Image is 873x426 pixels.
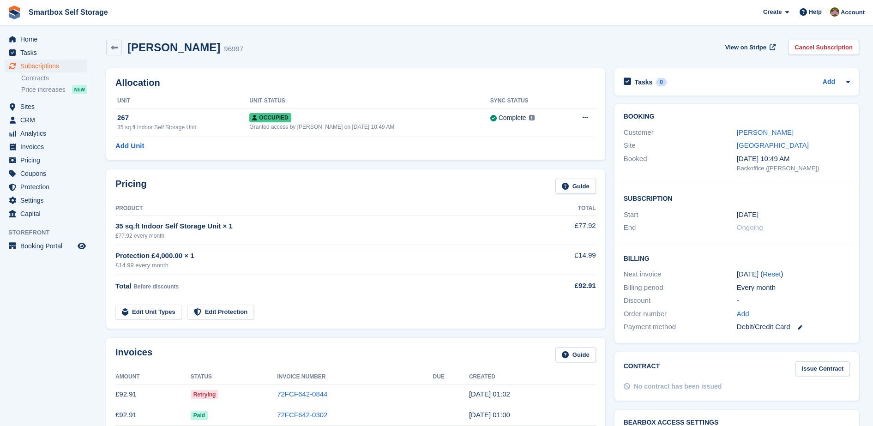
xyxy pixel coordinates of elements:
a: menu [5,114,87,126]
span: Subscriptions [20,60,76,72]
span: Sites [20,100,76,113]
td: £92.91 [115,384,191,405]
a: Guide [555,347,596,362]
div: Complete [499,113,526,123]
div: Start [624,210,737,220]
a: [GEOGRAPHIC_DATA] [737,141,809,149]
a: 72FCF642-0302 [277,411,327,419]
span: Account [841,8,865,17]
div: [DATE] ( ) [737,269,850,280]
a: Add [737,309,749,319]
a: Edit Unit Types [115,305,182,320]
a: Smartbox Self Storage [25,5,112,20]
div: Protection £4,000.00 × 1 [115,251,532,261]
a: Preview store [76,240,87,252]
div: Debit/Credit Card [737,322,850,332]
a: menu [5,33,87,46]
div: Next invoice [624,269,737,280]
div: Billing period [624,282,737,293]
th: Unit Status [249,94,490,108]
a: menu [5,207,87,220]
span: Home [20,33,76,46]
div: No contract has been issued [634,382,722,391]
span: Ongoing [737,223,763,231]
h2: [PERSON_NAME] [127,41,220,54]
h2: Invoices [115,347,152,362]
div: - [737,295,850,306]
div: Customer [624,127,737,138]
div: Backoffice ([PERSON_NAME]) [737,164,850,173]
th: Total [532,201,596,216]
div: £14.99 every month [115,261,532,270]
a: menu [5,180,87,193]
div: Payment method [624,322,737,332]
td: £92.91 [115,405,191,426]
div: Discount [624,295,737,306]
th: Due [433,370,469,384]
a: Add Unit [115,141,144,151]
span: Before discounts [133,283,179,290]
span: Coupons [20,167,76,180]
h2: Booking [624,113,850,120]
a: menu [5,154,87,167]
a: [PERSON_NAME] [737,128,794,136]
div: 0 [656,78,667,86]
div: 35 sq.ft Indoor Self Storage Unit [117,123,249,132]
span: CRM [20,114,76,126]
a: menu [5,140,87,153]
img: icon-info-grey-7440780725fd019a000dd9b08b2336e03edf1995a4989e88bcd33f0948082b44.svg [529,115,535,120]
div: 267 [117,113,249,123]
a: Reset [763,270,781,278]
th: Invoice Number [277,370,433,384]
a: Issue Contract [795,361,850,377]
span: Paid [191,411,208,420]
td: £14.99 [532,245,596,275]
div: 35 sq.ft Indoor Self Storage Unit × 1 [115,221,532,232]
div: Granted access by [PERSON_NAME] on [DATE] 10:49 AM [249,123,490,131]
a: menu [5,46,87,59]
span: Total [115,282,132,290]
time: 2025-08-18 00:00:33 UTC [469,411,510,419]
h2: Pricing [115,179,147,194]
div: Every month [737,282,850,293]
h2: Allocation [115,78,596,88]
div: Booked [624,154,737,173]
time: 2025-08-18 00:00:00 UTC [737,210,759,220]
span: Create [763,7,782,17]
a: Cancel Subscription [788,40,859,55]
a: menu [5,194,87,207]
span: Protection [20,180,76,193]
span: Pricing [20,154,76,167]
a: menu [5,60,87,72]
span: Tasks [20,46,76,59]
span: Storefront [8,228,92,237]
th: Product [115,201,532,216]
th: Status [191,370,277,384]
a: Add [823,77,835,88]
h2: Tasks [635,78,653,86]
span: Invoices [20,140,76,153]
th: Amount [115,370,191,384]
th: Unit [115,94,249,108]
div: [DATE] 10:49 AM [737,154,850,164]
span: Capital [20,207,76,220]
td: £77.92 [532,216,596,245]
div: 96997 [224,44,243,54]
a: Price increases NEW [21,84,87,95]
div: End [624,222,737,233]
a: menu [5,240,87,252]
h2: Billing [624,253,850,263]
span: Retrying [191,390,219,399]
div: Site [624,140,737,151]
img: stora-icon-8386f47178a22dfd0bd8f6a31ec36ba5ce8667c1dd55bd0f319d3a0aa187defe.svg [7,6,21,19]
h2: Contract [624,361,660,377]
span: Settings [20,194,76,207]
a: View on Stripe [722,40,777,55]
a: menu [5,100,87,113]
h2: Subscription [624,193,850,203]
th: Sync Status [490,94,564,108]
div: Order number [624,309,737,319]
div: £92.91 [532,281,596,291]
div: £77.92 every month [115,232,532,240]
a: 72FCF642-0844 [277,390,327,398]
